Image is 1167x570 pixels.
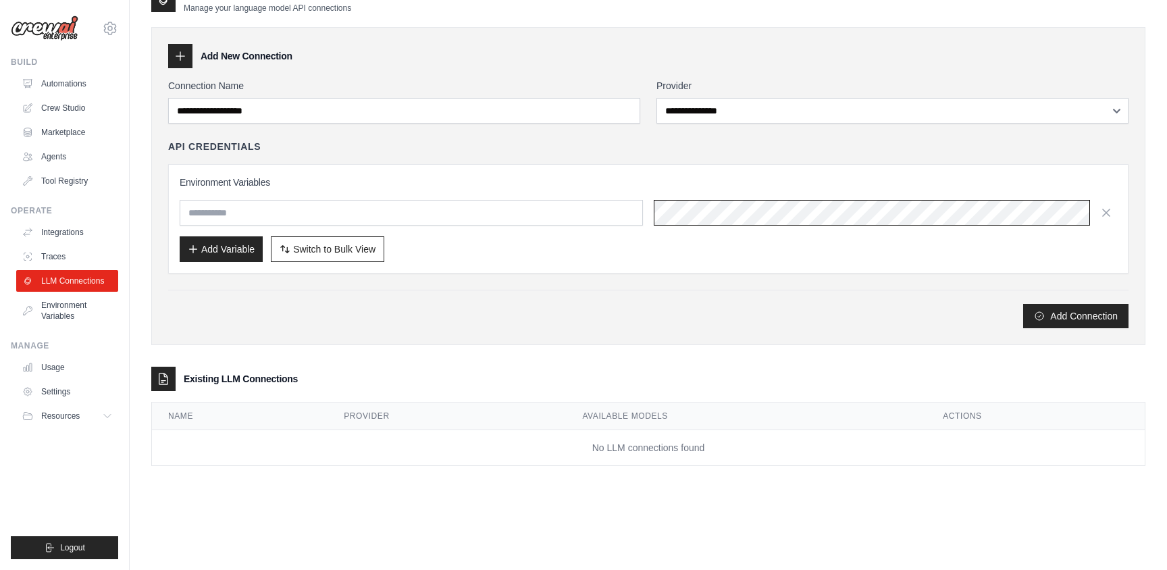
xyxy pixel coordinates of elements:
[152,430,1145,466] td: No LLM connections found
[293,242,375,256] span: Switch to Bulk View
[271,236,384,262] button: Switch to Bulk View
[16,294,118,327] a: Environment Variables
[11,340,118,351] div: Manage
[16,170,118,192] a: Tool Registry
[184,3,351,14] p: Manage your language model API connections
[184,372,298,386] h3: Existing LLM Connections
[328,403,566,430] th: Provider
[11,57,118,68] div: Build
[16,97,118,119] a: Crew Studio
[11,536,118,559] button: Logout
[11,205,118,216] div: Operate
[1023,304,1129,328] button: Add Connection
[1099,505,1167,570] iframe: Chat Widget
[60,542,85,553] span: Logout
[16,122,118,143] a: Marketplace
[16,270,118,292] a: LLM Connections
[656,79,1129,93] label: Provider
[41,411,80,421] span: Resources
[180,236,263,262] button: Add Variable
[16,405,118,427] button: Resources
[201,49,292,63] h3: Add New Connection
[168,79,640,93] label: Connection Name
[168,140,261,153] h4: API Credentials
[16,73,118,95] a: Automations
[16,146,118,167] a: Agents
[16,246,118,267] a: Traces
[16,357,118,378] a: Usage
[16,381,118,403] a: Settings
[180,176,1117,189] h3: Environment Variables
[11,16,78,41] img: Logo
[16,222,118,243] a: Integrations
[152,403,328,430] th: Name
[927,403,1145,430] th: Actions
[566,403,927,430] th: Available Models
